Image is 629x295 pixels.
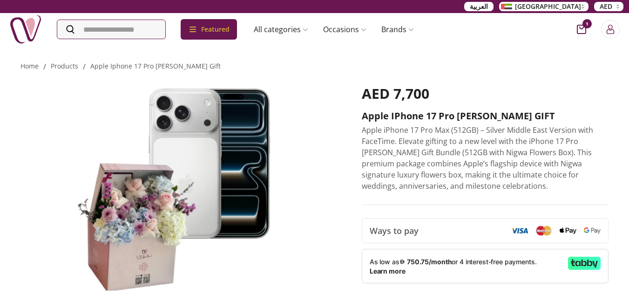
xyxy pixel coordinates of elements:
a: Home [20,62,39,70]
span: [GEOGRAPHIC_DATA] [515,2,581,11]
img: Apple iPhone 17 Pro Max Silver GIFT Apple iPhone 17 Pro Max Silver Gift iPhone 17 Gift iPhone Gif... [20,85,336,291]
div: Featured [181,19,237,40]
a: Occasions [316,20,374,39]
span: AED [600,2,612,11]
li: / [43,61,46,72]
img: Google Pay [584,227,601,234]
button: cart-button [577,25,586,34]
button: [GEOGRAPHIC_DATA] [499,2,588,11]
span: AED 7,700 [362,84,429,103]
p: Apple iPhone 17 Pro Max (512GB) – Silver Middle East Version with FaceTime. Elevate gifting to a ... [362,124,609,192]
a: Brands [374,20,421,39]
input: Search [57,20,165,39]
img: Mastercard [535,226,552,235]
span: Ways to pay [370,224,419,237]
h2: Apple iPhone 17 Pro [PERSON_NAME] GIFT [362,110,609,123]
img: Apple Pay [560,227,576,234]
a: products [51,62,78,70]
a: All categories [246,20,316,39]
a: apple iphone 17 pro [PERSON_NAME] gift [90,62,221,70]
span: العربية [470,2,488,11]
img: Visa [511,227,528,234]
img: Arabic_dztd3n.png [501,4,512,9]
button: AED [594,2,623,11]
li: / [83,61,86,72]
span: 1 [582,19,592,28]
button: Login [601,20,620,39]
img: Nigwa-uae-gifts [9,13,42,46]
